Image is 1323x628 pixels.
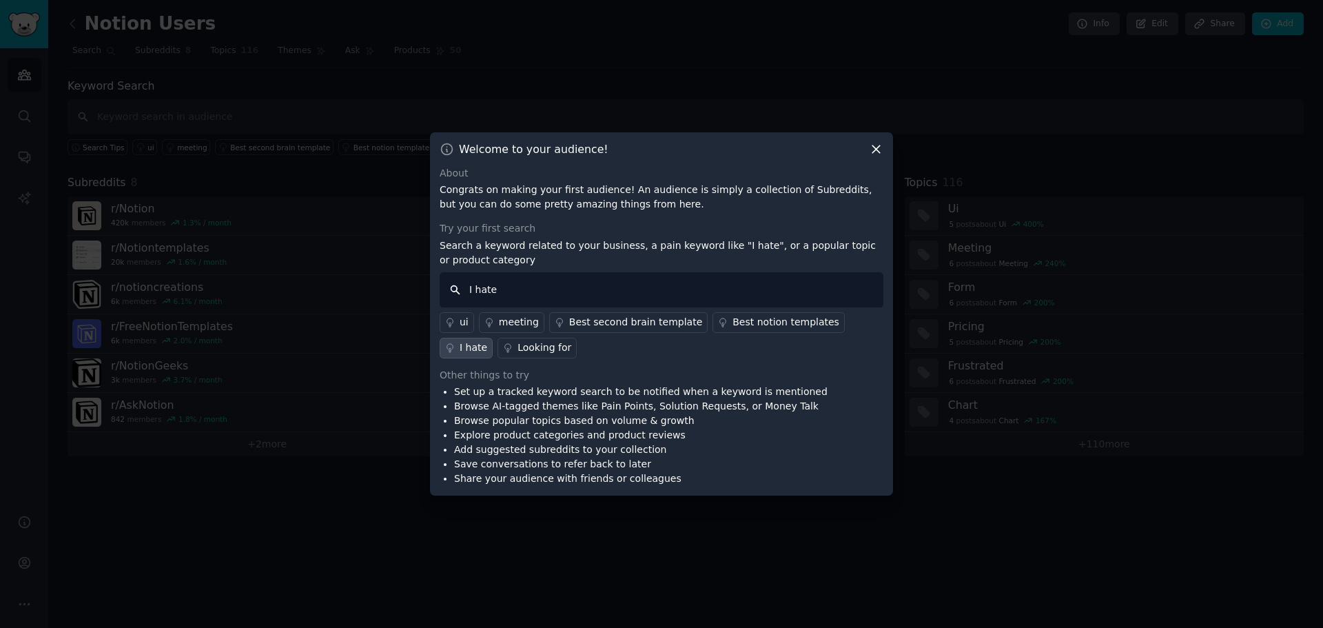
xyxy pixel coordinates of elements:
li: Browse AI-tagged themes like Pain Points, Solution Requests, or Money Talk [454,399,828,414]
li: Add suggested subreddits to your collection [454,443,828,457]
p: Congrats on making your first audience! An audience is simply a collection of Subreddits, but you... [440,183,883,212]
div: meeting [499,315,539,330]
input: Keyword search in audience [440,272,883,307]
p: Search a keyword related to your business, a pain keyword like "I hate", or a popular topic or pr... [440,239,883,267]
a: Looking for [498,338,577,358]
div: Looking for [517,341,571,355]
a: Best notion templates [712,312,845,333]
a: Best second brain template [549,312,708,333]
div: ui [460,315,469,330]
li: Save conversations to refer back to later [454,457,828,472]
div: I hate [460,341,487,355]
div: Best second brain template [569,315,702,330]
h3: Welcome to your audience! [459,142,608,156]
div: Best notion templates [732,315,839,330]
div: About [440,166,883,181]
a: meeting [479,312,544,333]
div: Other things to try [440,368,883,383]
a: I hate [440,338,493,358]
li: Share your audience with friends or colleagues [454,472,828,486]
div: Try your first search [440,221,883,236]
a: ui [440,312,474,333]
li: Browse popular topics based on volume & growth [454,414,828,428]
li: Explore product categories and product reviews [454,428,828,443]
li: Set up a tracked keyword search to be notified when a keyword is mentioned [454,385,828,399]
